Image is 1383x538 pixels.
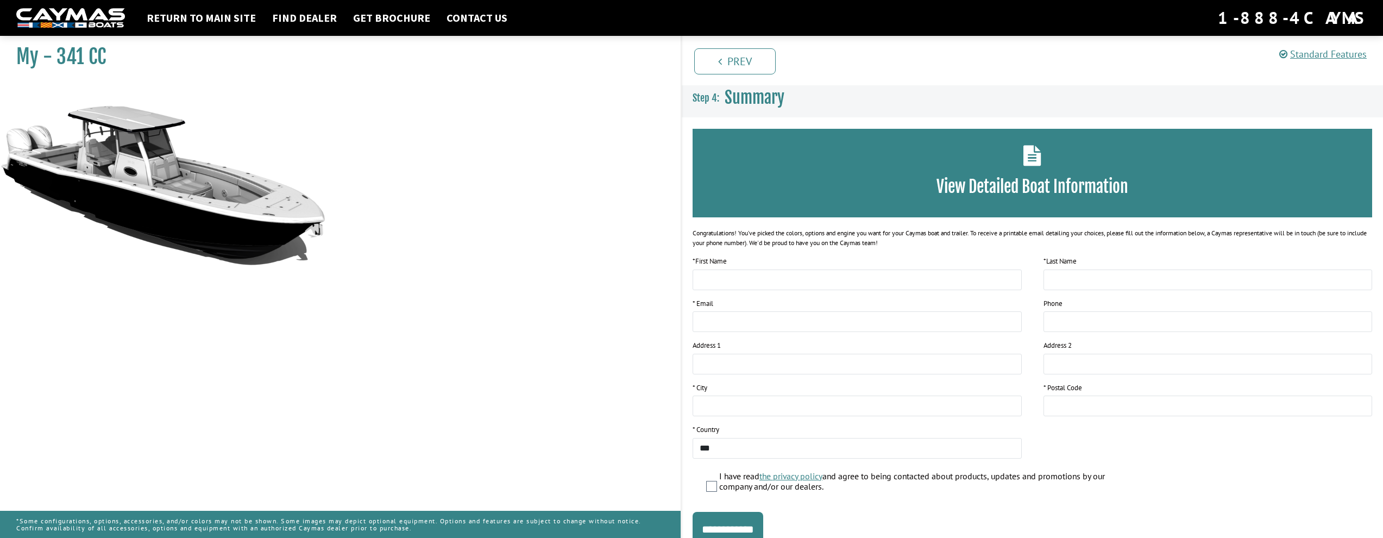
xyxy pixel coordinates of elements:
[693,340,721,351] label: Address 1
[693,256,727,267] label: First Name
[441,11,513,25] a: Contact Us
[141,11,261,25] a: Return to main site
[693,383,707,393] label: * City
[691,47,1383,74] ul: Pagination
[709,177,1356,197] h3: View Detailed Boat Information
[1043,298,1063,309] label: Phone
[1218,6,1367,30] div: 1-888-4CAYMAS
[693,424,719,435] label: * Country
[725,87,784,108] span: Summary
[694,48,776,74] a: Prev
[1043,340,1072,351] label: Address 2
[348,11,436,25] a: Get Brochure
[759,471,822,481] a: the privacy policy
[267,11,342,25] a: Find Dealer
[719,471,1119,495] label: I have read and agree to being contacted about products, updates and promotions by our company an...
[693,228,1372,248] div: Congratulations! You’ve picked the colors, options and engine you want for your Caymas boat and t...
[16,512,664,537] p: *Some configurations, options, accessories, and/or colors may not be shown. Some images may depic...
[16,8,125,28] img: white-logo-c9c8dbefe5ff5ceceb0f0178aa75bf4bb51f6bca0971e226c86eb53dfe498488.png
[1043,256,1077,267] label: Last Name
[693,298,713,309] label: * Email
[1279,48,1367,60] a: Standard Features
[16,45,653,69] h1: My - 341 CC
[1043,383,1082,393] label: * Postal Code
